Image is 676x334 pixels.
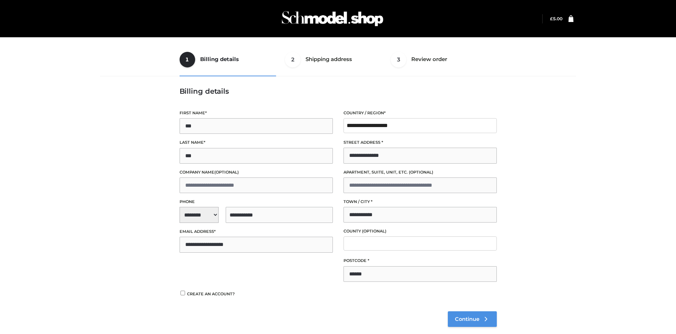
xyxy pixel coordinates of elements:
span: Continue [455,316,479,322]
span: (optional) [362,229,386,234]
a: £5.00 [550,16,562,21]
span: £ [550,16,553,21]
bdi: 5.00 [550,16,562,21]
label: Street address [344,139,497,146]
label: Phone [180,198,333,205]
h3: Billing details [180,87,497,95]
label: County [344,228,497,235]
span: Create an account? [187,291,235,296]
input: Create an account? [180,291,186,295]
label: Postcode [344,257,497,264]
label: Town / City [344,198,497,205]
a: Continue [448,311,497,327]
label: Country / Region [344,110,497,116]
label: Company name [180,169,333,176]
img: Schmodel Admin 964 [279,5,386,33]
span: (optional) [409,170,433,175]
label: Last name [180,139,333,146]
label: Apartment, suite, unit, etc. [344,169,497,176]
label: Email address [180,228,333,235]
label: First name [180,110,333,116]
span: (optional) [214,170,239,175]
